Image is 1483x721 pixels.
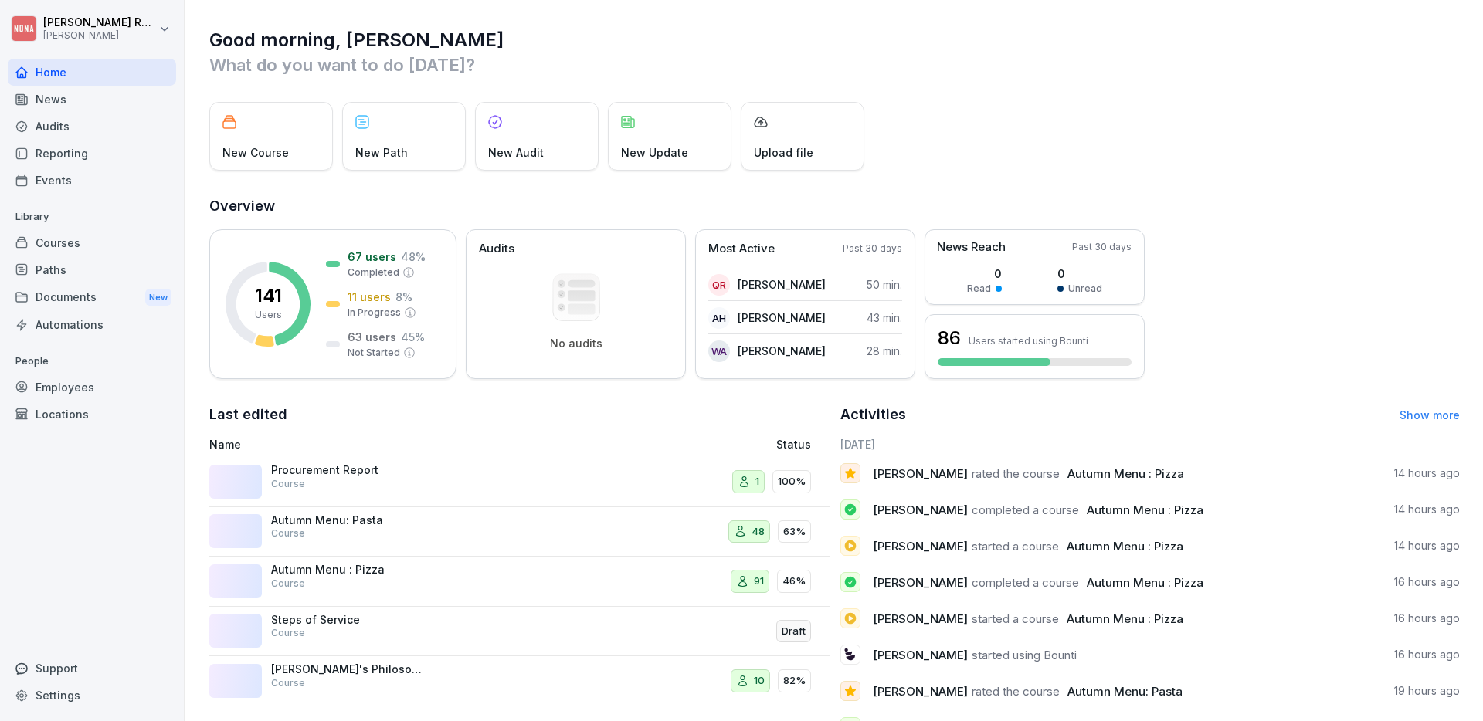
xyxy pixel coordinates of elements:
[708,274,730,296] div: QR
[752,524,765,540] p: 48
[873,611,968,626] span: [PERSON_NAME]
[8,256,176,283] a: Paths
[1394,683,1460,699] p: 19 hours ago
[401,329,425,345] p: 45 %
[222,144,289,161] p: New Course
[8,167,176,194] a: Events
[708,340,730,362] div: WA
[271,613,426,627] p: Steps of Service
[8,655,176,682] div: Support
[873,684,968,699] span: [PERSON_NAME]
[271,676,305,690] p: Course
[271,626,305,640] p: Course
[348,306,401,320] p: In Progress
[937,239,1006,256] p: News Reach
[783,524,806,540] p: 63%
[776,436,811,452] p: Status
[873,539,968,553] span: [PERSON_NAME]
[621,144,688,161] p: New Update
[488,144,544,161] p: New Audit
[209,436,598,452] p: Name
[867,343,902,359] p: 28 min.
[972,575,1079,590] span: completed a course
[209,404,830,425] h2: Last edited
[348,289,391,305] p: 11 users
[271,463,426,477] p: Procurement Report
[1394,611,1460,626] p: 16 hours ago
[938,325,961,351] h3: 86
[8,205,176,229] p: Library
[783,673,806,689] p: 82%
[967,282,991,296] p: Read
[738,343,826,359] p: [PERSON_NAME]
[348,346,400,360] p: Not Started
[271,526,305,540] p: Course
[738,310,826,326] p: [PERSON_NAME]
[873,466,968,481] span: [PERSON_NAME]
[255,286,282,305] p: 141
[738,276,826,293] p: [PERSON_NAME]
[972,684,1060,699] span: rated the course
[1087,575,1203,590] span: Autumn Menu : Pizza
[348,249,396,265] p: 67 users
[8,682,176,709] a: Settings
[708,307,730,329] div: AH
[209,607,830,657] a: Steps of ServiceCourseDraft
[8,86,176,113] div: News
[969,335,1088,347] p: Users started using Bounti
[8,349,176,374] p: People
[782,624,806,639] p: Draft
[754,144,813,161] p: Upload file
[1394,647,1460,662] p: 16 hours ago
[972,466,1060,481] span: rated the course
[755,474,759,489] p: 1
[1057,266,1102,282] p: 0
[209,52,1460,77] p: What do you want to do [DATE]?
[8,283,176,312] div: Documents
[479,240,514,258] p: Audits
[972,539,1059,553] span: started a course
[782,574,806,589] p: 46%
[867,276,902,293] p: 50 min.
[8,59,176,86] a: Home
[873,503,968,517] span: [PERSON_NAME]
[355,144,408,161] p: New Path
[401,249,426,265] p: 48 %
[972,648,1077,662] span: started using Bounti
[8,113,176,140] div: Audits
[1072,240,1132,254] p: Past 30 days
[8,311,176,338] div: Automations
[840,404,906,425] h2: Activities
[43,30,156,41] p: [PERSON_NAME]
[8,374,176,401] a: Employees
[1067,684,1183,699] span: Autumn Menu: Pasta
[873,648,968,662] span: [PERSON_NAME]
[1067,466,1184,481] span: Autumn Menu : Pizza
[209,656,830,706] a: [PERSON_NAME]'s Philosophy and MissionCourse1082%
[255,308,282,322] p: Users
[271,577,305,591] p: Course
[840,436,1461,452] h6: [DATE]
[1067,611,1183,626] span: Autumn Menu : Pizza
[972,503,1079,517] span: completed a course
[8,229,176,256] div: Courses
[967,266,1002,282] p: 0
[1067,539,1183,553] span: Autumn Menu : Pizza
[754,574,764,589] p: 91
[271,513,426,527] p: Autumn Menu: Pasta
[43,16,156,29] p: [PERSON_NAME] Rondeux
[8,140,176,167] a: Reporting
[754,673,765,689] p: 10
[873,575,968,590] span: [PERSON_NAME]
[1087,503,1203,517] span: Autumn Menu : Pizza
[8,401,176,428] a: Locations
[778,474,806,489] p: 100%
[1394,538,1460,553] p: 14 hours ago
[348,266,399,279] p: Completed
